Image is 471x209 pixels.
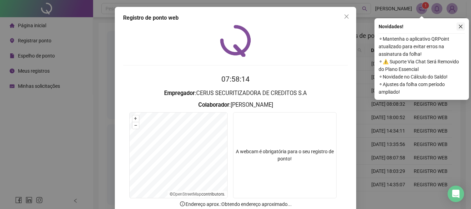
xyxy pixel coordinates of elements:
[123,89,348,98] h3: : CERUS SECURITIZADORA DE CREDITOS S.A
[220,25,251,57] img: QRPoint
[344,14,349,19] span: close
[379,58,465,73] span: ⚬ ⚠️ Suporte Via Chat Será Removido do Plano Essencial
[132,122,139,129] button: –
[379,23,403,30] span: Novidades !
[233,112,337,198] div: A webcam é obrigatória para o seu registro de ponto!
[379,81,465,96] span: ⚬ Ajustes da folha com período ampliado!
[179,201,186,207] span: info-circle
[379,35,465,58] span: ⚬ Mantenha o aplicativo QRPoint atualizado para evitar erros na assinatura da folha!
[173,192,201,197] a: OpenStreetMap
[123,14,348,22] div: Registro de ponto web
[164,90,195,96] strong: Empregador
[123,101,348,109] h3: : [PERSON_NAME]
[448,186,464,202] div: Open Intercom Messenger
[379,73,465,81] span: ⚬ Novidade no Cálculo do Saldo!
[198,102,229,108] strong: Colaborador
[123,200,348,208] p: Endereço aprox. : Obtendo endereço aproximado...
[458,24,463,29] span: close
[341,11,352,22] button: Close
[170,192,225,197] li: © contributors.
[132,115,139,122] button: +
[221,75,250,83] time: 07:58:14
